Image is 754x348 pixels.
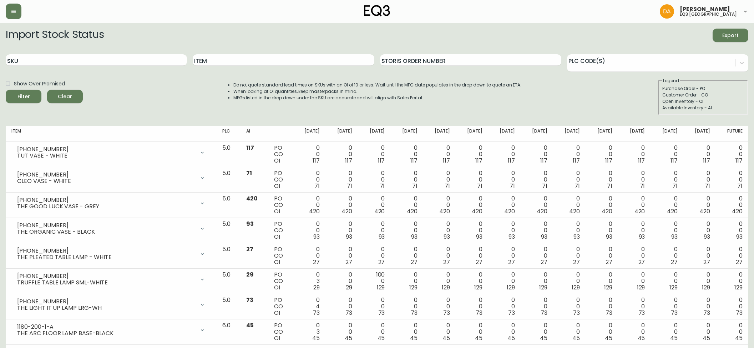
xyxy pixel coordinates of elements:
[703,258,710,266] span: 27
[604,283,612,292] span: 129
[689,221,710,240] div: 0 0
[504,207,515,215] span: 420
[656,246,677,265] div: 0 0
[396,246,417,265] div: 0 0
[429,297,450,316] div: 0 0
[591,195,612,215] div: 0 0
[217,269,241,294] td: 5.0
[586,126,618,142] th: [DATE]
[669,283,678,292] span: 129
[637,283,645,292] span: 129
[606,309,612,317] span: 73
[274,258,280,266] span: OI
[241,126,268,142] th: AI
[461,297,482,316] div: 0 0
[246,321,254,329] span: 45
[472,207,482,215] span: 420
[442,283,450,292] span: 129
[662,105,744,111] div: Available Inventory - AI
[559,322,580,342] div: 0 0
[299,297,320,316] div: 0 4
[662,85,744,92] div: Purchase Order - PO
[656,195,677,215] div: 0 0
[378,156,385,165] span: 117
[689,272,710,291] div: 0 0
[380,182,385,190] span: 71
[429,272,450,291] div: 0 0
[591,272,612,291] div: 0 0
[526,145,547,164] div: 0 0
[314,182,320,190] span: 71
[716,126,748,142] th: Future
[671,233,678,241] span: 93
[345,258,352,266] span: 27
[702,283,710,292] span: 129
[325,126,358,142] th: [DATE]
[537,207,547,215] span: 420
[722,145,743,164] div: 0 0
[602,207,612,215] span: 420
[722,272,743,291] div: 0 0
[553,126,586,142] th: [DATE]
[474,283,482,292] span: 129
[461,170,482,189] div: 0 0
[364,297,385,316] div: 0 0
[6,29,104,42] h2: Import Stock Status
[17,222,195,229] div: [PHONE_NUMBER]
[573,309,580,317] span: 73
[662,78,680,84] legend: Legend
[477,182,482,190] span: 71
[559,145,580,164] div: 0 0
[410,156,418,165] span: 117
[456,126,488,142] th: [DATE]
[638,309,645,317] span: 73
[17,203,195,210] div: THE GOOD LUCK VASE - GREY
[680,6,730,12] span: [PERSON_NAME]
[11,195,211,211] div: [PHONE_NUMBER]THE GOOD LUCK VASE - GREY
[17,92,30,101] div: Filter
[507,283,515,292] span: 129
[299,170,320,189] div: 0 0
[346,233,352,241] span: 93
[17,229,195,235] div: THE ORGANIC VASE - BLACK
[364,195,385,215] div: 0 0
[662,98,744,105] div: Open Inventory - OI
[17,298,195,305] div: [PHONE_NUMBER]
[274,233,280,241] span: OI
[246,194,258,203] span: 420
[634,207,645,215] span: 420
[526,322,547,342] div: 0 0
[573,258,580,266] span: 27
[624,322,645,342] div: 0 0
[309,207,320,215] span: 420
[689,297,710,316] div: 0 0
[606,233,612,241] span: 93
[274,283,280,292] span: OI
[429,322,450,342] div: 0 0
[429,246,450,265] div: 0 0
[407,207,418,215] span: 420
[494,145,515,164] div: 0 0
[656,145,677,164] div: 0 0
[526,297,547,316] div: 0 0
[17,153,195,159] div: TUT VASE - WHITE
[217,294,241,319] td: 5.0
[680,12,737,16] h5: eq3 [GEOGRAPHIC_DATA]
[217,193,241,218] td: 5.0
[274,246,287,265] div: PO CO
[345,309,352,317] span: 73
[299,322,320,342] div: 0 3
[53,92,77,101] span: Clear
[396,322,417,342] div: 0 0
[624,221,645,240] div: 0 0
[11,272,211,287] div: [PHONE_NUMBER]TRUFFLE TABLE LAMP SML-WHITE
[377,283,385,292] span: 129
[17,279,195,286] div: TRUFFLE TABLE LAMP SML-WHITE
[217,243,241,269] td: 5.0
[14,80,65,88] span: Show Over Promised
[667,207,678,215] span: 420
[411,309,418,317] span: 73
[17,324,195,330] div: 1180-200-1-A
[605,156,612,165] span: 117
[559,221,580,240] div: 0 0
